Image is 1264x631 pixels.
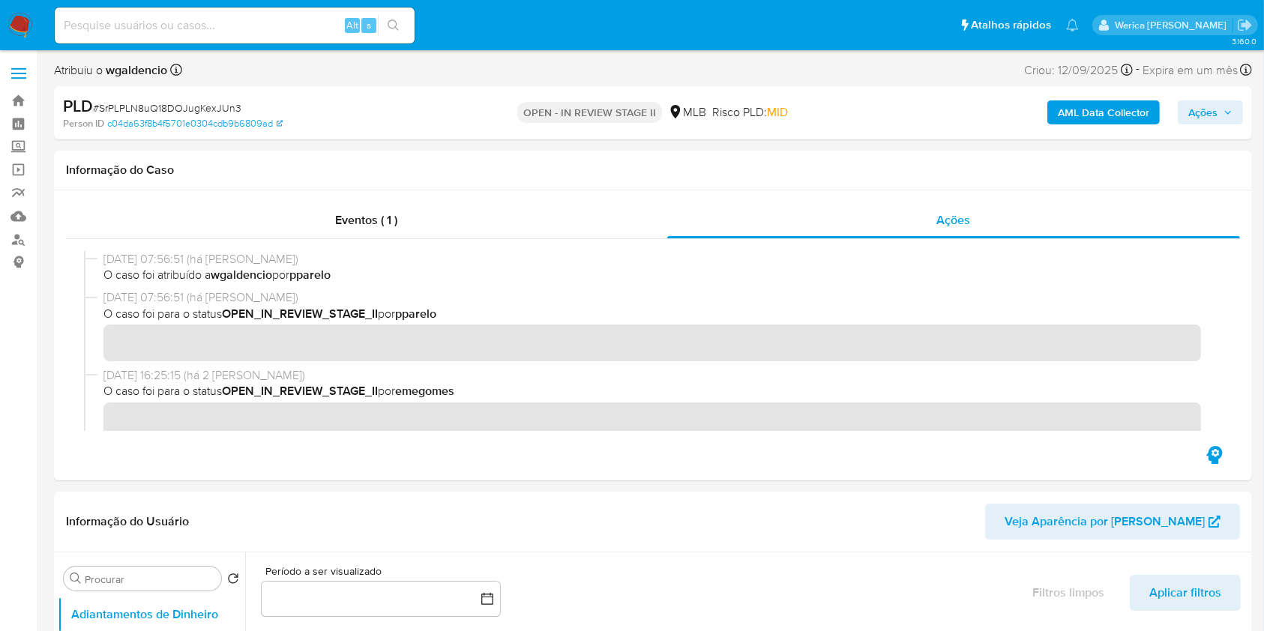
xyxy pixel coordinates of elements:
[1188,100,1218,124] span: Ações
[66,163,1240,178] h1: Informação do Caso
[767,103,788,121] span: MID
[55,16,415,35] input: Pesquise usuários ou casos...
[985,504,1240,540] button: Veja Aparência por [PERSON_NAME]
[1136,60,1140,80] span: -
[70,573,82,585] button: Procurar
[103,61,167,79] b: wgaldencio
[346,18,358,32] span: Alt
[378,15,409,36] button: search-icon
[63,94,93,118] b: PLD
[1047,100,1160,124] button: AML Data Collector
[1178,100,1243,124] button: Ações
[971,17,1051,33] span: Atalhos rápidos
[227,573,239,589] button: Retornar ao pedido padrão
[93,100,241,115] span: # SrPLPLN8uQ18DOJugKexJUn3
[1143,62,1238,79] span: Expira em um mês
[367,18,371,32] span: s
[668,104,706,121] div: MLB
[1005,504,1205,540] span: Veja Aparência por [PERSON_NAME]
[66,514,189,529] h1: Informação do Usuário
[107,117,283,130] a: c04da63f8b4f5701e0304cdb9b6809ad
[1115,18,1232,32] p: werica.jgaldencio@mercadolivre.com
[712,104,788,121] span: Risco PLD:
[1058,100,1149,124] b: AML Data Collector
[937,211,971,229] span: Ações
[63,117,104,130] b: Person ID
[1066,19,1079,31] a: Notificações
[54,62,167,79] span: Atribuiu o
[1024,60,1133,80] div: Criou: 12/09/2025
[336,211,398,229] span: Eventos ( 1 )
[517,102,662,123] p: OPEN - IN REVIEW STAGE II
[85,573,215,586] input: Procurar
[1237,17,1253,33] a: Sair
